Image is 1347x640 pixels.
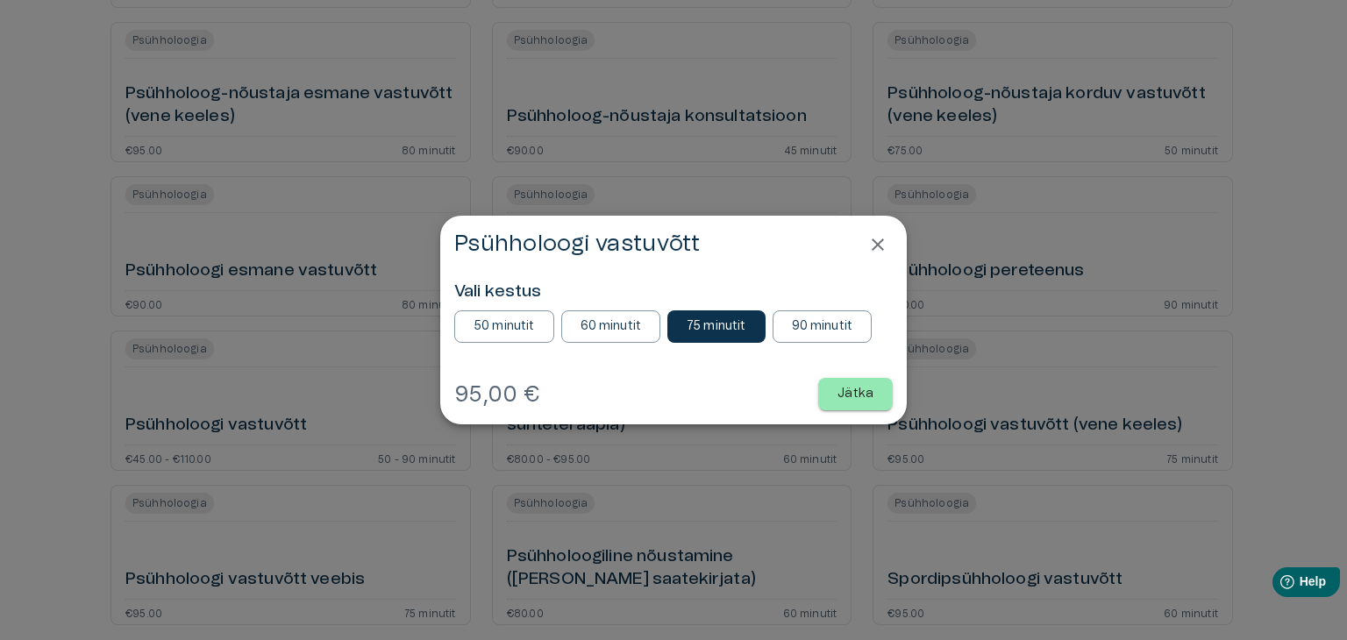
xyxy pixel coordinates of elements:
[581,317,642,336] p: 60 minutit
[837,385,873,403] p: Jätka
[773,310,873,343] button: 90 minutit
[687,317,746,336] p: 75 minutit
[818,378,893,410] button: Jätka
[454,380,539,409] h4: 95,00 €
[474,317,535,336] p: 50 minutit
[667,310,766,343] button: 75 minutit
[454,281,893,304] h6: Vali kestus
[863,230,893,260] button: Close
[454,230,700,258] h4: Psühholoogi vastuvõtt
[561,310,661,343] button: 60 minutit
[1210,560,1347,609] iframe: Help widget launcher
[454,310,554,343] button: 50 minutit
[792,317,853,336] p: 90 minutit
